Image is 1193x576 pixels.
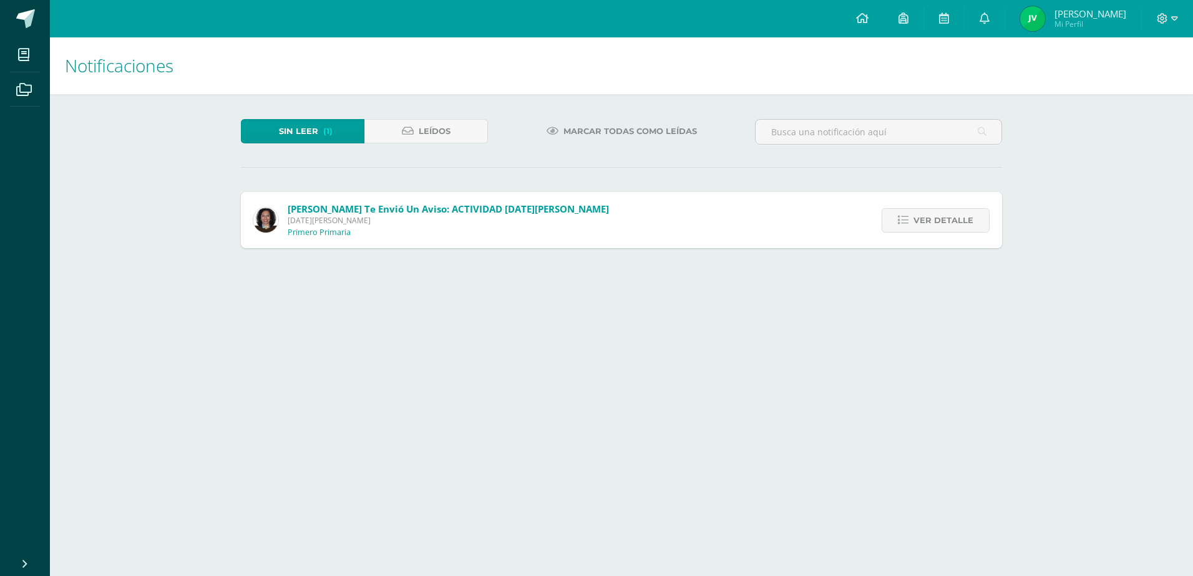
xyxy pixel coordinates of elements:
input: Busca una notificación aquí [756,120,1001,144]
a: Sin leer(1) [241,119,364,143]
span: [DATE][PERSON_NAME] [288,215,609,226]
span: Leídos [419,120,450,143]
a: Leídos [364,119,488,143]
span: [PERSON_NAME] [1054,7,1126,20]
img: e68d219a534587513e5f5ff35cf77afa.png [253,208,278,233]
p: Primero Primaria [288,228,351,238]
span: Marcar todas como leídas [563,120,697,143]
span: [PERSON_NAME] te envió un aviso: ACTIVIDAD [DATE][PERSON_NAME] [288,203,609,215]
span: Ver detalle [913,209,973,232]
span: Notificaciones [65,54,173,77]
span: (1) [323,120,333,143]
img: 81f31c591e87a8d23e0eb5d554c52c59.png [1020,6,1045,31]
span: Mi Perfil [1054,19,1126,29]
a: Marcar todas como leídas [531,119,713,143]
span: Sin leer [279,120,318,143]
